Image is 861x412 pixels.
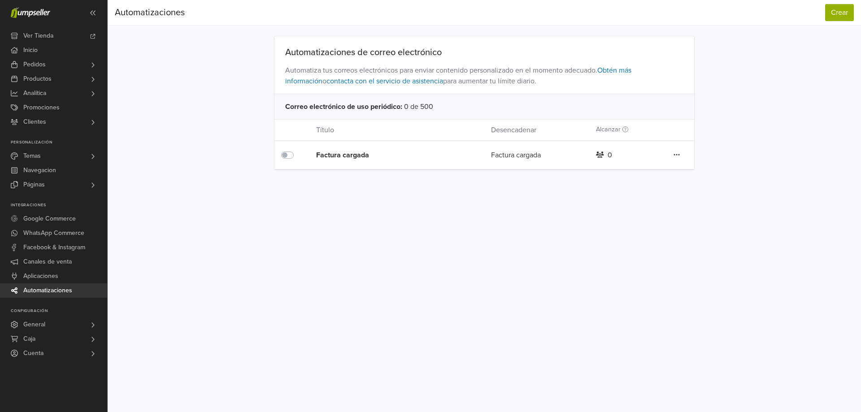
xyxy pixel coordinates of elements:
[23,269,58,283] span: Aplicaciones
[11,140,107,145] p: Personalización
[23,57,46,72] span: Pedidos
[23,332,35,346] span: Caja
[23,149,41,163] span: Temas
[23,100,60,115] span: Promociones
[11,203,107,208] p: Integraciones
[23,240,85,255] span: Facebook & Instagram
[23,163,56,178] span: Navegacion
[23,255,72,269] span: Canales de venta
[23,226,84,240] span: WhatsApp Commerce
[326,77,443,86] a: contacta con el servicio de asistencia
[596,125,628,134] label: Alcanzar
[23,283,72,298] span: Automatizaciones
[309,125,484,135] div: Título
[608,150,612,160] div: 0
[274,94,695,119] div: 0 de 500
[23,86,46,100] span: Analítica
[23,72,52,86] span: Productos
[23,29,53,43] span: Ver Tienda
[274,58,695,94] span: Automatiza tus correos electrónicos para enviar contenido personalizado en el momento adecuado. o...
[23,212,76,226] span: Google Commerce
[11,308,107,314] p: Configuración
[115,4,185,22] div: Automatizaciones
[23,317,45,332] span: General
[274,47,695,58] div: Automatizaciones de correo electrónico
[825,4,854,21] button: Crear
[23,346,43,360] span: Cuenta
[23,115,46,129] span: Clientes
[316,150,456,160] div: Factura cargada
[484,150,589,160] div: Factura cargada
[285,101,402,112] span: Correo electrónico de uso periódico :
[23,178,45,192] span: Páginas
[23,43,38,57] span: Inicio
[484,125,589,135] div: Desencadenar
